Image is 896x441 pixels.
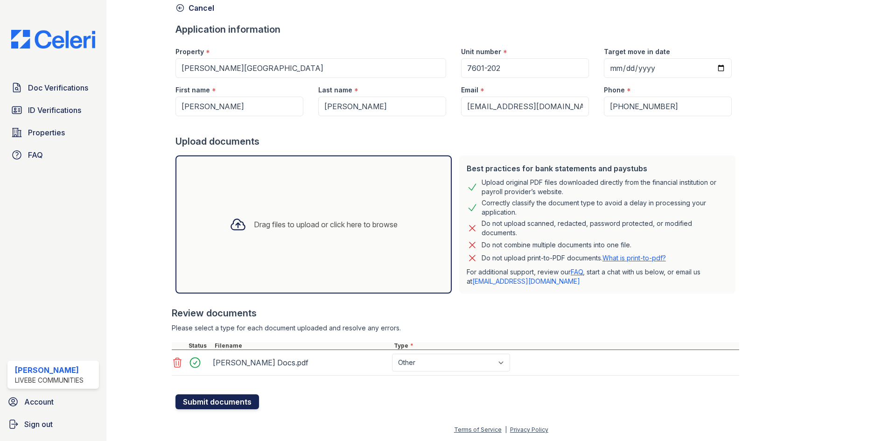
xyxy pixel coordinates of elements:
div: Filename [213,342,392,350]
div: [PERSON_NAME] Docs.pdf [213,355,388,370]
label: Phone [604,85,625,95]
p: Do not upload print-to-PDF documents. [482,253,666,263]
a: Doc Verifications [7,78,99,97]
button: Submit documents [175,394,259,409]
div: LiveBe Communities [15,376,84,385]
a: Sign out [4,415,103,434]
div: Status [187,342,213,350]
span: Sign out [24,419,53,430]
label: Unit number [461,47,501,56]
a: FAQ [7,146,99,164]
div: Drag files to upload or click here to browse [254,219,398,230]
a: Cancel [175,2,214,14]
label: Property [175,47,204,56]
div: Upload original PDF files downloaded directly from the financial institution or payroll provider’... [482,178,728,196]
label: First name [175,85,210,95]
img: CE_Logo_Blue-a8612792a0a2168367f1c8372b55b34899dd931a85d93a1a3d3e32e68fde9ad4.png [4,30,103,49]
div: Do not combine multiple documents into one file. [482,239,631,251]
div: [PERSON_NAME] [15,364,84,376]
a: ID Verifications [7,101,99,119]
div: Do not upload scanned, redacted, password protected, or modified documents. [482,219,728,238]
span: FAQ [28,149,43,161]
div: Upload documents [175,135,739,148]
a: Privacy Policy [510,426,548,433]
a: Account [4,392,103,411]
p: For additional support, review our , start a chat with us below, or email us at [467,267,728,286]
div: Review documents [172,307,739,320]
span: Account [24,396,54,407]
div: Type [392,342,739,350]
a: What is print-to-pdf? [602,254,666,262]
div: Please select a type for each document uploaded and resolve any errors. [172,323,739,333]
label: Email [461,85,478,95]
div: Application information [175,23,739,36]
div: Correctly classify the document type to avoid a delay in processing your application. [482,198,728,217]
label: Target move in date [604,47,670,56]
span: Doc Verifications [28,82,88,93]
a: Properties [7,123,99,142]
span: Properties [28,127,65,138]
a: [EMAIL_ADDRESS][DOMAIN_NAME] [472,277,580,285]
span: ID Verifications [28,105,81,116]
a: Terms of Service [454,426,502,433]
div: Best practices for bank statements and paystubs [467,163,728,174]
label: Last name [318,85,352,95]
div: | [505,426,507,433]
a: FAQ [571,268,583,276]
